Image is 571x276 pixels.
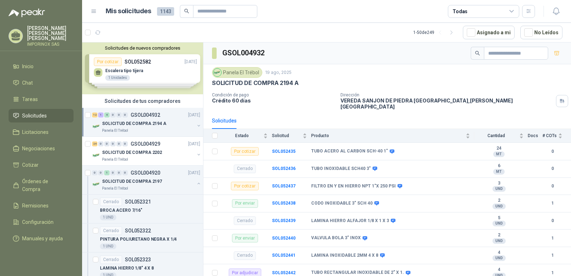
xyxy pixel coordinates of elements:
[212,67,262,78] div: Panela El Trébol
[82,195,203,224] a: CerradoSOL052321BROCA ACERO 7/16"1 UND
[92,180,101,189] img: Company Logo
[184,9,189,14] span: search
[413,27,457,38] div: 1 - 50 de 249
[9,199,74,212] a: Remisiones
[27,42,74,46] p: IMPORINOX SAS
[311,129,474,143] th: Producto
[100,265,154,272] p: LAMINA HIERRO 1/8" 4 X 8
[22,161,39,169] span: Cotizar
[22,128,49,136] span: Licitaciones
[98,170,103,175] div: 0
[92,140,202,162] a: 24 0 0 0 0 0 GSOL004929[DATE] Company LogoSOLICITUD DE COMPRA 2202Panela El Trébol
[492,221,506,226] div: UND
[85,45,200,51] button: Solicitudes de nuevos compradores
[157,7,174,16] span: 1143
[9,175,74,196] a: Órdenes de Compra
[311,166,371,172] b: TUBO INOXIDABLE SCH40 3"
[22,79,33,87] span: Chat
[131,170,160,175] p: GSOL004920
[100,215,116,220] div: 1 UND
[9,232,74,245] a: Manuales y ayuda
[22,112,47,120] span: Solicitudes
[542,165,562,172] b: 0
[311,149,388,154] b: TUBO ACERO AL CARBON SCH-40 1"
[22,177,67,193] span: Órdenes de Compra
[542,252,562,259] b: 1
[520,26,562,39] button: No Leídos
[104,112,110,117] div: 4
[125,228,151,233] p: SOL052322
[102,186,128,191] p: Panela El Trébol
[265,69,292,76] p: 19 ago, 2025
[22,202,49,210] span: Remisiones
[340,97,553,110] p: VEREDA SANJON DE PIEDRA [GEOGRAPHIC_DATA] , [PERSON_NAME][GEOGRAPHIC_DATA]
[92,111,202,134] a: 12 1 4 0 0 0 GSOL004932[DATE] Company LogoSOLICITUD DE COMPRA 2194 APanela El Trébol
[9,60,74,73] a: Inicio
[340,92,553,97] p: Dirección
[311,133,464,138] span: Producto
[542,235,562,242] b: 1
[272,184,295,189] a: SOL052437
[232,234,258,242] div: Por enviar
[311,235,361,241] b: VALVULA BOLA 3" INOX
[116,170,122,175] div: 0
[311,201,373,206] b: CODO INOXIDABLE 3" SCH 40
[272,149,295,154] a: SOL052435
[122,141,128,146] div: 0
[493,151,505,157] div: MT
[272,129,311,143] th: Solicitud
[234,216,256,225] div: Cerrado
[9,158,74,172] a: Cotizar
[453,7,468,15] div: Todas
[110,141,116,146] div: 0
[92,112,97,117] div: 12
[492,238,506,244] div: UND
[272,218,295,223] b: SOL052439
[231,182,259,190] div: Por cotizar
[474,129,528,143] th: Cantidad
[27,26,74,41] p: [PERSON_NAME] [PERSON_NAME] [PERSON_NAME]
[542,217,562,224] b: 0
[492,255,506,261] div: UND
[311,270,404,276] b: TUBO RECTANGULAR INOXIDABLE DE 2” X 1.
[492,186,506,192] div: UND
[492,204,506,209] div: UND
[272,201,295,206] b: SOL052438
[98,112,103,117] div: 1
[474,215,524,221] b: 5
[474,250,524,256] b: 4
[100,226,122,235] div: Cerrado
[474,163,524,169] b: 6
[22,235,63,242] span: Manuales y ayuda
[22,218,54,226] span: Configuración
[474,232,524,238] b: 2
[100,255,122,264] div: Cerrado
[542,129,571,143] th: # COTs
[542,200,562,207] b: 1
[116,141,122,146] div: 0
[311,253,378,259] b: LAMINA INOXIDABLE 2MM 4 X 8
[125,199,151,204] p: SOL052321
[232,199,258,208] div: Por enviar
[92,169,202,191] a: 0 0 1 0 0 0 GSOL004920[DATE] Company LogoSOLICITUD DE COMPRA 2197Panela El Trébol
[272,270,295,275] a: SOL052442
[22,145,55,152] span: Negociaciones
[100,244,116,249] div: 1 UND
[493,169,505,175] div: MT
[82,94,203,108] div: Solicitudes de tus compradores
[104,141,110,146] div: 0
[98,141,103,146] div: 0
[188,170,200,176] p: [DATE]
[475,51,480,56] span: search
[474,146,524,151] b: 24
[474,198,524,204] b: 2
[92,141,97,146] div: 24
[122,112,128,117] div: 0
[102,120,166,127] p: SOLICITUD DE COMPRA 2194 A
[92,122,101,131] img: Company Logo
[9,125,74,139] a: Licitaciones
[222,129,272,143] th: Estado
